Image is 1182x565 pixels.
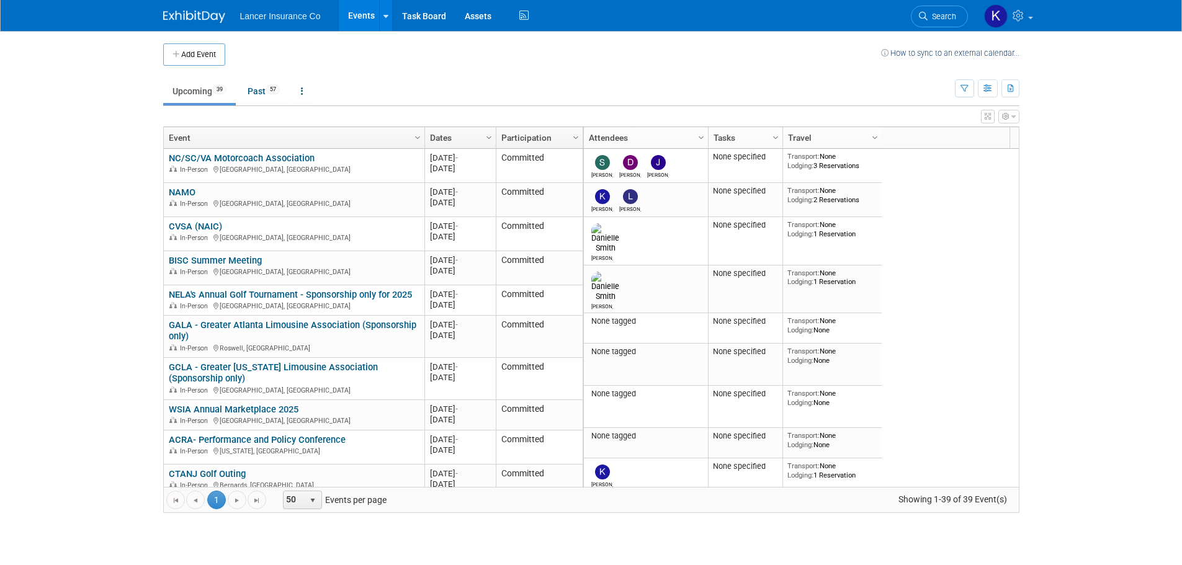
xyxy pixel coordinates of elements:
[588,316,703,326] div: None tagged
[496,285,583,316] td: Committed
[430,187,490,197] div: [DATE]
[169,164,419,174] div: [GEOGRAPHIC_DATA], [GEOGRAPHIC_DATA]
[252,496,262,505] span: Go to the last page
[696,133,706,143] span: Column Settings
[588,347,703,357] div: None tagged
[787,389,877,407] div: None None
[455,469,458,478] span: -
[591,223,619,253] img: Danielle Smith
[787,269,877,287] div: None 1 Reservation
[787,356,813,365] span: Lodging:
[169,417,177,423] img: In-Person Event
[169,434,346,445] a: ACRA- Performance and Policy Conference
[787,152,820,161] span: Transport:
[571,133,581,143] span: Column Settings
[169,385,419,395] div: [GEOGRAPHIC_DATA], [GEOGRAPHIC_DATA]
[180,268,212,276] span: In-Person
[787,347,820,355] span: Transport:
[713,461,777,471] div: None specified
[455,290,458,299] span: -
[870,133,880,143] span: Column Settings
[169,289,412,300] a: NELA's Annual Golf Tournament - Sponsorship only for 2025
[180,166,212,174] span: In-Person
[180,447,212,455] span: In-Person
[455,362,458,371] span: -
[787,220,877,238] div: None 1 Reservation
[169,468,246,479] a: CTANJ Golf Outing
[713,269,777,278] div: None specified
[714,127,774,148] a: Tasks
[496,400,583,430] td: Committed
[180,344,212,352] span: In-Person
[887,491,1018,508] span: Showing 1-39 of 39 Event(s)
[787,326,813,334] span: Lodging:
[240,11,321,21] span: Lancer Insurance Co
[787,398,813,407] span: Lodging:
[484,133,494,143] span: Column Settings
[430,265,490,276] div: [DATE]
[430,289,490,300] div: [DATE]
[308,496,318,505] span: select
[588,389,703,399] div: None tagged
[169,221,222,232] a: CVSA (NAIC)
[619,204,641,212] div: Leslie Neverson-Drake
[928,12,956,21] span: Search
[455,187,458,197] span: -
[651,155,666,170] img: Jeff Marley
[496,430,583,465] td: Committed
[787,269,820,277] span: Transport:
[787,229,813,238] span: Lodging:
[169,255,262,266] a: BISC Summer Meeting
[238,79,289,103] a: Past57
[787,471,813,479] span: Lodging:
[169,200,177,206] img: In-Person Event
[881,48,1019,58] a: How to sync to an external calendar...
[713,316,777,326] div: None specified
[496,183,583,217] td: Committed
[713,220,777,230] div: None specified
[430,153,490,163] div: [DATE]
[787,277,813,286] span: Lodging:
[180,386,212,394] span: In-Person
[591,479,613,487] div: kathy egan
[787,195,813,204] span: Lodging:
[267,491,399,509] span: Events per page
[455,221,458,231] span: -
[694,127,708,146] a: Column Settings
[984,4,1008,28] img: Kimberlee Bissegger
[589,127,700,148] a: Attendees
[180,302,212,310] span: In-Person
[787,316,820,325] span: Transport:
[169,232,419,242] div: [GEOGRAPHIC_DATA], [GEOGRAPHIC_DATA]
[169,344,177,350] img: In-Person Event
[213,85,226,94] span: 39
[430,330,490,340] div: [DATE]
[430,127,488,148] a: Dates
[591,204,613,212] div: Kimberlee Bissegger
[623,189,638,204] img: Leslie Neverson-Drake
[169,386,177,393] img: In-Person Event
[787,389,820,398] span: Transport:
[266,85,280,94] span: 57
[163,79,236,103] a: Upcoming39
[169,319,416,342] a: GALA - Greater Atlanta Limousine Association (Sponsorship only)
[787,161,813,170] span: Lodging:
[180,481,212,489] span: In-Person
[713,347,777,357] div: None specified
[455,153,458,162] span: -
[169,342,419,353] div: Roswell, [GEOGRAPHIC_DATA]
[169,127,416,148] a: Event
[496,251,583,285] td: Committed
[713,389,777,399] div: None specified
[591,301,613,309] div: Danielle Smith
[713,431,777,441] div: None specified
[496,217,583,251] td: Committed
[430,372,490,383] div: [DATE]
[430,319,490,330] div: [DATE]
[623,155,638,170] img: Dennis Kelly
[284,491,305,509] span: 50
[455,404,458,414] span: -
[647,170,669,178] div: Jeff Marley
[169,404,298,415] a: WSIA Annual Marketplace 2025
[190,496,200,505] span: Go to the previous page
